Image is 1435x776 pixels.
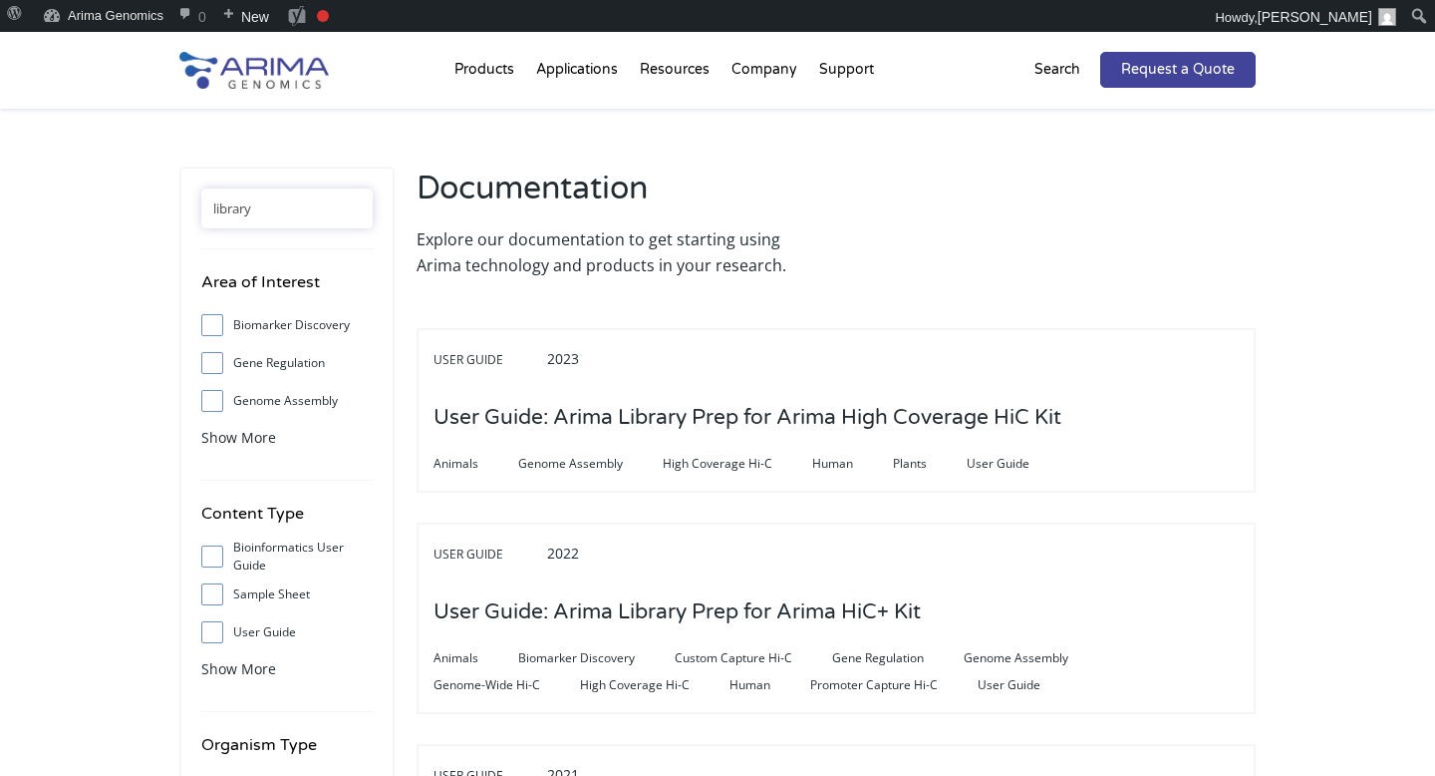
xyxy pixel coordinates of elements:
span: Promoter Capture Hi-C [810,673,978,697]
span: User Guide [978,673,1080,697]
h4: Content Type [201,501,373,542]
span: High Coverage Hi-C [663,452,812,476]
p: Search [1034,57,1080,83]
img: Arima-Genomics-logo [179,52,329,89]
p: Explore our documentation to get starting using Arima technology and products in your research. [417,226,826,278]
span: Show More [201,659,276,678]
h4: Organism Type [201,732,373,773]
label: User Guide [201,617,373,647]
h2: Documentation [417,167,826,226]
label: Genome Assembly [201,386,373,416]
a: User Guide: Arima Library Prep for Arima High Coverage HiC Kit [433,407,1061,429]
span: User Guide [433,348,543,372]
h3: User Guide: Arima Library Prep for Arima HiC+ Kit [433,582,921,643]
span: User Guide [967,452,1069,476]
span: Human [729,673,810,697]
span: Biomarker Discovery [518,646,675,670]
span: 2022 [547,544,579,563]
span: Animals [433,452,518,476]
span: Genome-Wide Hi-C [433,673,580,697]
span: Human [812,452,893,476]
input: Search [201,189,373,228]
span: Genome Assembly [964,646,1108,670]
span: High Coverage Hi-C [580,673,729,697]
label: Biomarker Discovery [201,310,373,340]
h3: User Guide: Arima Library Prep for Arima High Coverage HiC Kit [433,387,1061,449]
h4: Area of Interest [201,269,373,310]
label: Sample Sheet [201,580,373,609]
span: Animals [433,646,518,670]
a: User Guide: Arima Library Prep for Arima HiC+ Kit [433,601,921,623]
span: Show More [201,428,276,447]
div: Focus keyphrase not set [317,10,329,22]
span: 2023 [547,349,579,368]
label: Gene Regulation [201,348,373,378]
span: Genome Assembly [518,452,663,476]
span: Plants [893,452,967,476]
span: User Guide [433,543,543,567]
span: Custom Capture Hi-C [675,646,832,670]
span: [PERSON_NAME] [1258,9,1372,25]
label: Bioinformatics User Guide [201,542,373,572]
a: Request a Quote [1100,52,1256,88]
span: Gene Regulation [832,646,964,670]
